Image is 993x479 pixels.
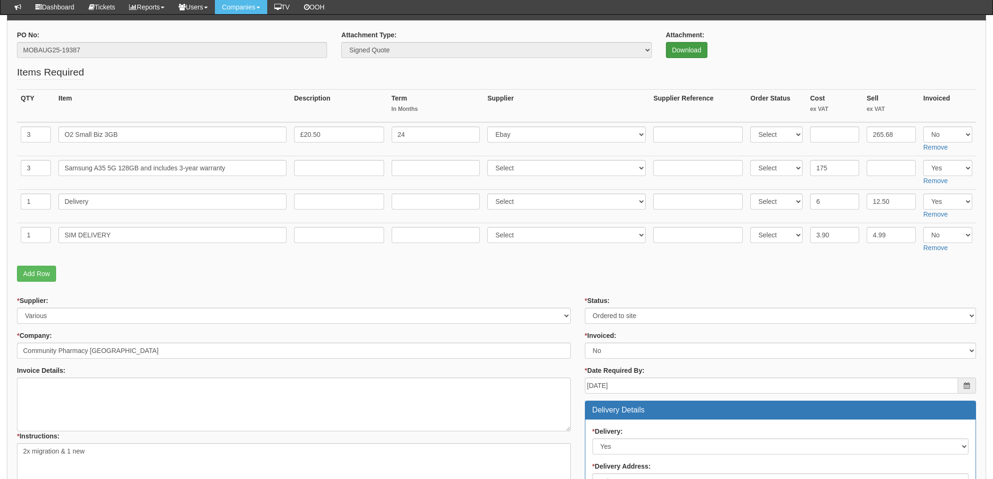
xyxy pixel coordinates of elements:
label: Delivery: [592,427,623,436]
label: Company: [17,331,52,340]
a: Download [666,42,707,58]
legend: Items Required [17,65,84,80]
label: Instructions: [17,431,59,441]
a: Remove [923,143,948,151]
small: ex VAT [810,105,859,113]
a: Remove [923,210,948,218]
label: Attachment: [666,30,705,40]
label: Status: [585,296,610,305]
a: Remove [923,177,948,185]
th: Invoiced [919,90,976,123]
label: Attachment Type: [341,30,396,40]
th: Order Status [747,90,806,123]
h3: Delivery Details [592,406,968,414]
th: Item [55,90,290,123]
th: Sell [863,90,919,123]
th: Description [290,90,388,123]
th: Supplier Reference [649,90,747,123]
small: In Months [392,105,480,113]
a: Remove [923,244,948,252]
label: Delivery Address: [592,462,651,471]
th: Term [388,90,484,123]
label: PO No: [17,30,39,40]
label: Invoiced: [585,331,616,340]
th: Supplier [484,90,649,123]
label: Supplier: [17,296,48,305]
th: QTY [17,90,55,123]
small: ex VAT [867,105,916,113]
a: Add Row [17,266,56,282]
label: Date Required By: [585,366,645,375]
label: Invoice Details: [17,366,66,375]
th: Cost [806,90,863,123]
